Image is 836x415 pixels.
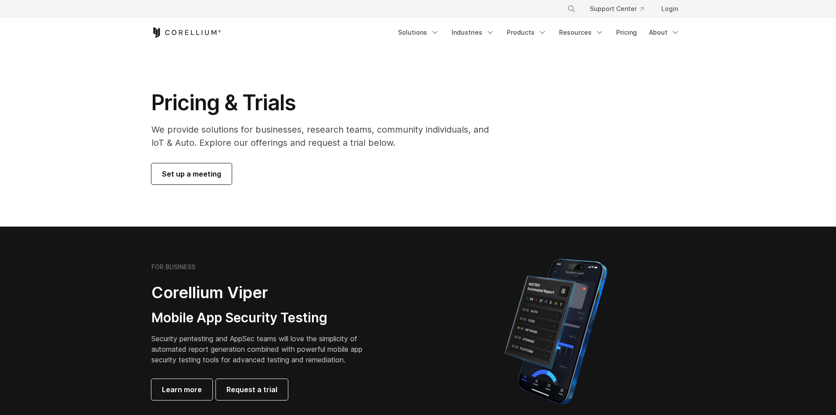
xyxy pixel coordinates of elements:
img: Corellium MATRIX automated report on iPhone showing app vulnerability test results across securit... [490,255,622,408]
a: Support Center [583,1,651,17]
a: Request a trial [216,379,288,400]
h6: FOR BUSINESS [151,263,195,271]
span: Set up a meeting [162,169,221,179]
a: Pricing [611,25,642,40]
a: Products [502,25,552,40]
span: Request a trial [226,384,277,395]
h1: Pricing & Trials [151,90,501,116]
div: Navigation Menu [393,25,685,40]
a: Industries [446,25,500,40]
a: Learn more [151,379,212,400]
a: Solutions [393,25,445,40]
h3: Mobile App Security Testing [151,310,376,326]
a: Set up a meeting [151,163,232,184]
a: Login [654,1,685,17]
button: Search [563,1,579,17]
p: Security pentesting and AppSec teams will love the simplicity of automated report generation comb... [151,333,376,365]
span: Learn more [162,384,202,395]
a: Resources [554,25,609,40]
div: Navigation Menu [556,1,685,17]
h2: Corellium Viper [151,283,376,303]
p: We provide solutions for businesses, research teams, community individuals, and IoT & Auto. Explo... [151,123,501,149]
a: Corellium Home [151,27,221,38]
a: About [644,25,685,40]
